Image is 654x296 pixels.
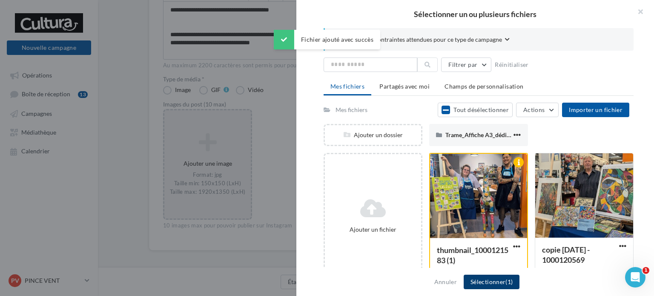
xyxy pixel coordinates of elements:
[325,131,421,139] div: Ajouter un dossier
[437,245,508,265] span: thumbnail_1000121583 (1)
[445,83,523,90] span: Champs de personnalisation
[437,267,520,275] div: Format d'image: jpg
[338,35,502,44] span: Consulter les contraintes attendues pour ce type de campagne
[438,103,513,117] button: Tout désélectionner
[445,131,535,138] span: Trame_Affiche A3_dédicace_2024
[464,275,519,289] button: Sélectionner(1)
[625,267,645,287] iframe: Intercom live chat
[310,10,640,18] h2: Sélectionner un ou plusieurs fichiers
[542,267,626,275] div: Format d'image: jpeg
[542,245,590,264] span: copie 09-08-2025 - 1000120569
[523,106,545,113] span: Actions
[441,57,491,72] button: Filtrer par
[328,225,418,234] div: Ajouter un fichier
[338,35,510,46] button: Consulter les contraintes attendues pour ce type de campagne
[431,277,460,287] button: Annuler
[330,83,364,90] span: Mes fichiers
[379,83,430,90] span: Partagés avec moi
[516,103,559,117] button: Actions
[505,278,513,285] span: (1)
[336,106,367,114] div: Mes fichiers
[562,103,629,117] button: Importer un fichier
[491,60,532,70] button: Réinitialiser
[274,30,380,49] div: Fichier ajouté avec succès
[569,106,622,113] span: Importer un fichier
[643,267,649,274] span: 1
